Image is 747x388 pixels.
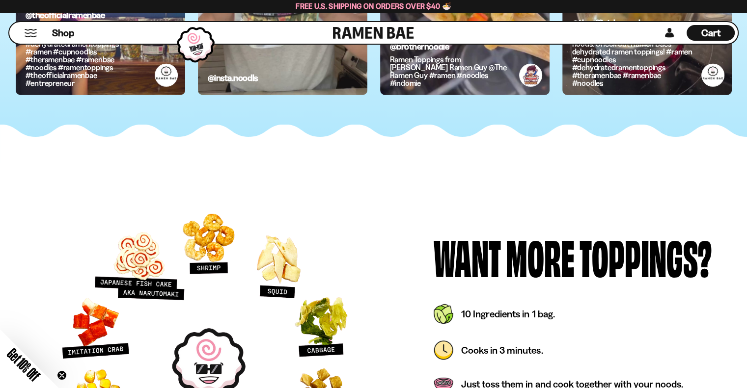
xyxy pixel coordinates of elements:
[24,29,37,37] button: Mobile Menu Trigger
[26,24,146,87] p: This is a story of why i started a Ramen toppings company. #dehydratedramentoppings #ramen #cupno...
[580,233,712,279] div: Toppings?
[390,55,511,87] p: Ramen Toppings from [PERSON_NAME] Ramen Guy @The Ramen Guy #ramen #noodles #indomie
[701,27,720,39] span: Cart
[57,370,67,380] button: Close teaser
[687,22,735,44] div: Cart
[4,345,43,384] span: Get 10% Off
[572,32,693,87] p: The EASIEST way to enhance your noods. Check out Ramen Bae’s dehydrated ramen toppings! #ramen #c...
[208,74,258,82] h6: @insta.noodls
[506,233,575,279] div: More
[461,345,548,356] div: Cooks in 3 minutes.
[434,233,501,279] div: Want
[461,309,559,319] div: 10 Ingredients in 1 bag.
[52,25,74,41] a: Shop
[296,1,451,11] span: Free U.S. Shipping on Orders over $40 🍜
[52,26,74,40] span: Shop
